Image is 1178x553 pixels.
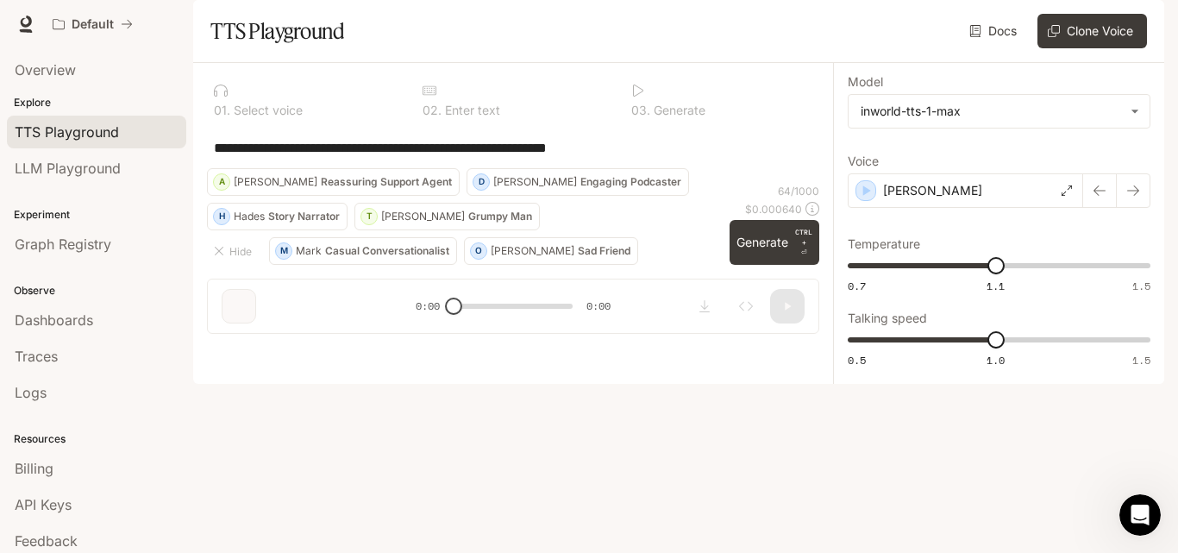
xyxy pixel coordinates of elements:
div: M [276,237,291,265]
p: 0 3 . [631,104,650,116]
button: T[PERSON_NAME]Grumpy Man [354,203,540,230]
p: Mark [296,246,322,256]
p: Default [72,17,114,32]
p: Grumpy Man [468,211,532,222]
p: Talking speed [848,312,927,324]
p: CTRL + [795,227,812,248]
div: O [471,237,486,265]
p: [PERSON_NAME] [883,182,982,199]
div: inworld-tts-1-max [861,103,1122,120]
button: MMarkCasual Conversationalist [269,237,457,265]
p: Hades [234,211,265,222]
button: A[PERSON_NAME]Reassuring Support Agent [207,168,460,196]
p: 0 1 . [214,104,230,116]
p: Casual Conversationalist [325,246,449,256]
button: Clone Voice [1037,14,1147,48]
p: Enter text [442,104,500,116]
div: D [473,168,489,196]
div: T [361,203,377,230]
p: Generate [650,104,705,116]
p: Reassuring Support Agent [321,177,452,187]
div: A [214,168,229,196]
span: 0.7 [848,279,866,293]
button: Hide [207,237,262,265]
a: Docs [966,14,1024,48]
p: [PERSON_NAME] [234,177,317,187]
span: 0.5 [848,353,866,368]
button: D[PERSON_NAME]Engaging Podcaster [467,168,689,196]
button: All workspaces [45,7,141,41]
div: inworld-tts-1-max [849,95,1150,128]
p: 64 / 1000 [778,184,819,198]
p: ⏎ [795,227,812,258]
span: 1.5 [1132,279,1150,293]
p: Sad Friend [578,246,630,256]
iframe: Intercom live chat [1119,494,1161,536]
p: Temperature [848,238,920,250]
button: HHadesStory Narrator [207,203,348,230]
p: $ 0.000640 [745,202,802,217]
span: 1.1 [987,279,1005,293]
span: 1.0 [987,353,1005,368]
p: Voice [848,155,879,167]
p: [PERSON_NAME] [381,211,465,222]
p: Story Narrator [268,211,340,222]
p: [PERSON_NAME] [491,246,574,256]
h1: TTS Playground [210,14,344,48]
p: Engaging Podcaster [580,177,681,187]
p: Select voice [230,104,303,116]
p: [PERSON_NAME] [493,177,577,187]
span: 1.5 [1132,353,1150,368]
button: O[PERSON_NAME]Sad Friend [464,237,638,265]
p: 0 2 . [423,104,442,116]
button: GenerateCTRL +⏎ [730,220,819,265]
p: Model [848,76,883,88]
div: H [214,203,229,230]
